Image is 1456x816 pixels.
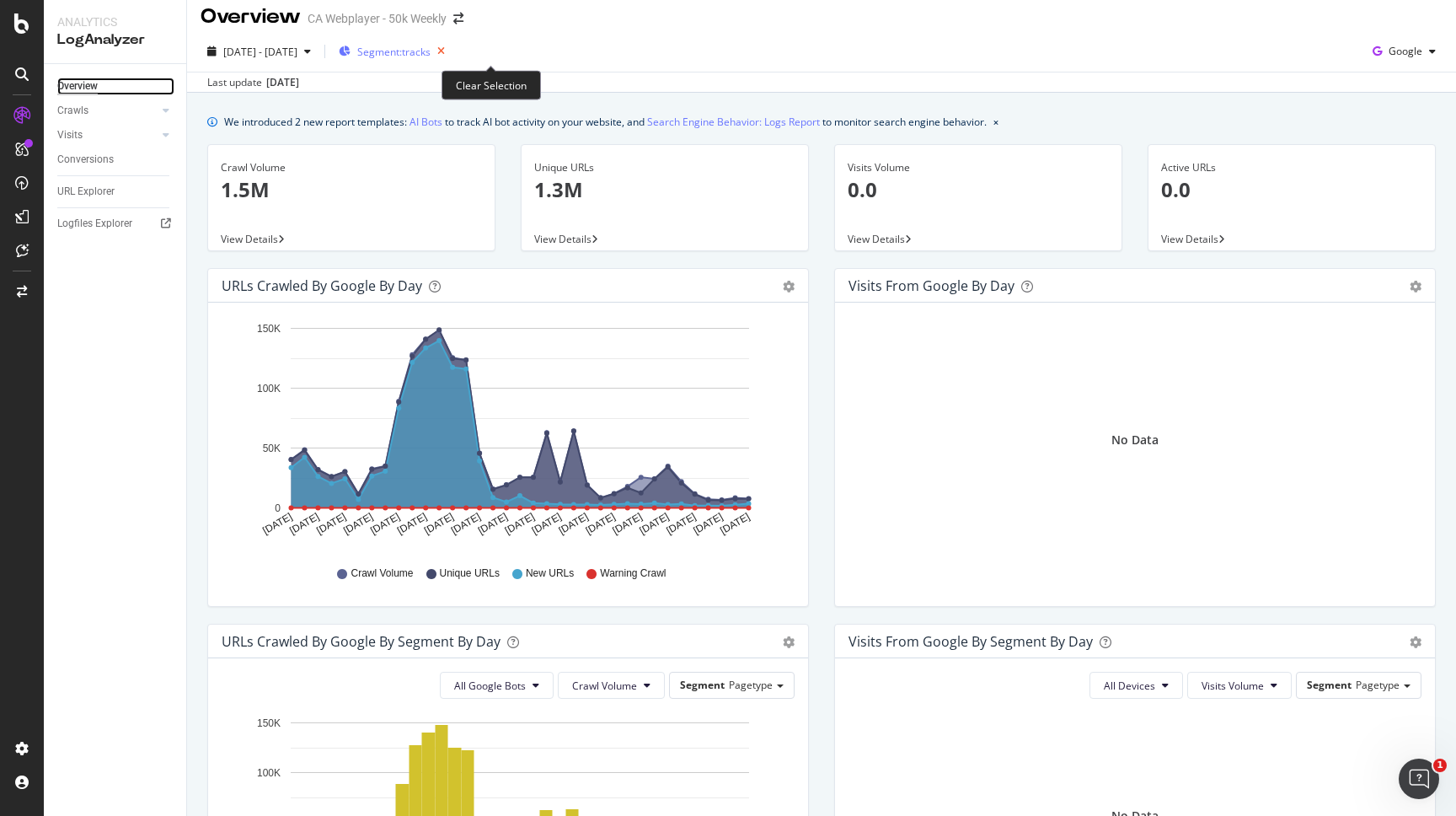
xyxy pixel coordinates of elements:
[1202,679,1264,693] span: Visits Volume
[57,102,88,120] div: Crawls
[1399,759,1439,799] iframe: Intercom live chat
[449,511,483,537] text: [DATE]
[526,566,574,581] span: New URLs
[221,175,482,204] p: 1.5M
[222,316,795,550] svg: A chart.
[1161,160,1422,175] div: Active URLs
[57,126,158,144] a: Visits
[263,443,281,454] text: 50K
[1161,175,1422,204] p: 0.0
[638,511,672,537] text: [DATE]
[223,45,297,59] span: [DATE] - [DATE]
[368,511,402,537] text: [DATE]
[440,672,554,699] button: All Google Bots
[57,30,173,50] div: LogAnalyzer
[691,511,725,537] text: [DATE]
[611,511,645,537] text: [DATE]
[647,113,820,131] a: Search Engine Behavior: Logs Report
[848,175,1109,204] p: 0.0
[57,78,98,95] div: Overview
[506,7,538,39] button: Collapse window
[275,502,281,514] text: 0
[357,45,431,59] span: Segment: tracks
[1366,38,1443,65] button: Google
[453,13,463,24] div: arrow-right-arrow-left
[266,75,299,90] div: [DATE]
[558,672,665,699] button: Crawl Volume
[848,160,1109,175] div: Visits Volume
[221,160,482,175] div: Crawl Volume
[341,511,375,537] text: [DATE]
[534,175,795,204] p: 1.3M
[783,636,795,648] div: gear
[848,232,905,246] span: View Details
[257,323,281,335] text: 150K
[534,232,591,246] span: View Details
[584,511,618,537] text: [DATE]
[1187,672,1292,699] button: Visits Volume
[454,679,526,693] span: All Google Bots
[989,110,1003,134] button: close banner
[257,717,281,729] text: 150K
[476,511,510,537] text: [DATE]
[1356,678,1400,692] span: Pagetype
[718,511,752,537] text: [DATE]
[440,566,500,581] span: Unique URLs
[57,102,158,120] a: Crawls
[332,38,452,65] button: Segment:tracks
[1410,636,1421,648] div: gear
[1104,679,1155,693] span: All Devices
[534,160,795,175] div: Unique URLs
[1111,432,1159,448] div: No Data
[395,511,429,537] text: [DATE]
[314,511,348,537] text: [DATE]
[207,113,1436,131] div: info banner
[538,7,569,37] div: Close
[201,38,318,65] button: [DATE] - [DATE]
[57,215,132,233] div: Logfiles Explorer
[224,113,987,131] div: We introduced 2 new report templates: to track AI bot activity on your website, and to monitor se...
[260,511,294,537] text: [DATE]
[1307,678,1352,692] span: Segment
[57,215,174,233] a: Logfiles Explorer
[848,277,1014,294] div: Visits from Google by day
[783,281,795,293] div: gear
[1161,232,1218,246] span: View Details
[257,767,281,779] text: 100K
[57,183,115,201] div: URL Explorer
[600,566,666,581] span: Warning Crawl
[221,232,278,246] span: View Details
[848,633,1093,650] div: Visits from Google By Segment By Day
[207,75,299,90] div: Last update
[409,113,442,131] a: AI Bots
[1410,281,1421,293] div: gear
[222,633,500,650] div: URLs Crawled by Google By Segment By Day
[308,10,447,27] div: CA Webplayer - 50k Weekly
[664,511,698,537] text: [DATE]
[201,3,301,31] div: Overview
[442,71,541,100] div: Clear Selection
[729,678,773,692] span: Pagetype
[1389,44,1422,58] span: Google
[351,566,413,581] span: Crawl Volume
[57,13,173,30] div: Analytics
[503,511,537,537] text: [DATE]
[530,511,564,537] text: [DATE]
[222,277,422,294] div: URLs Crawled by Google by day
[1433,759,1447,772] span: 1
[57,151,174,169] a: Conversions
[57,78,174,95] a: Overview
[11,7,43,39] button: go back
[257,383,281,395] text: 100K
[680,678,725,692] span: Segment
[422,511,456,537] text: [DATE]
[57,183,174,201] a: URL Explorer
[1089,672,1183,699] button: All Devices
[57,151,114,169] div: Conversions
[287,511,321,537] text: [DATE]
[557,511,591,537] text: [DATE]
[572,679,637,693] span: Crawl Volume
[57,126,83,144] div: Visits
